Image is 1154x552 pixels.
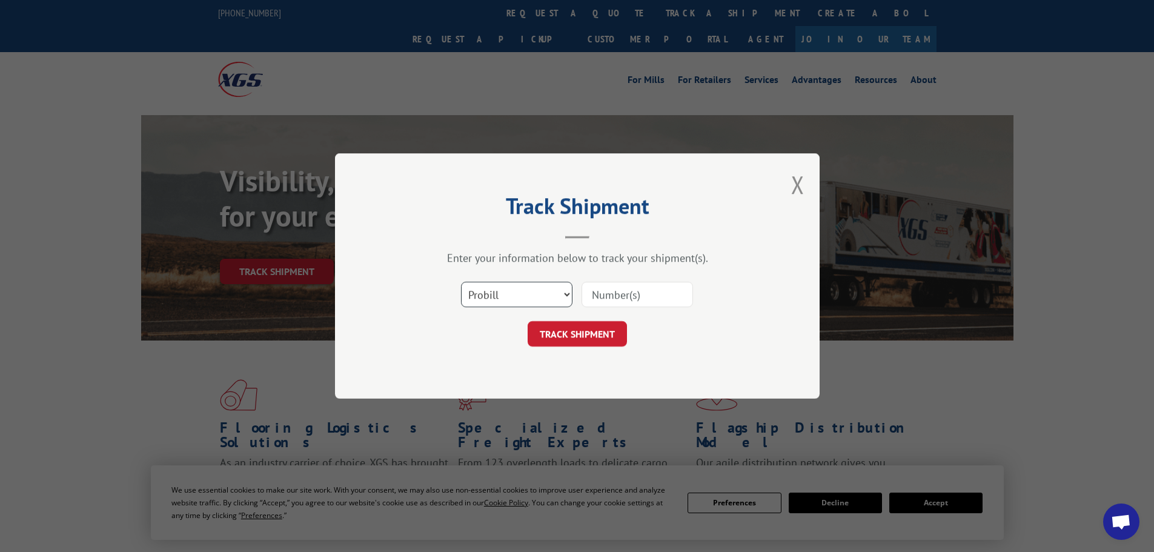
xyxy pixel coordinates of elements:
[396,251,759,265] div: Enter your information below to track your shipment(s).
[528,321,627,347] button: TRACK SHIPMENT
[791,168,804,201] button: Close modal
[1103,504,1139,540] div: Open chat
[582,282,693,307] input: Number(s)
[396,198,759,221] h2: Track Shipment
